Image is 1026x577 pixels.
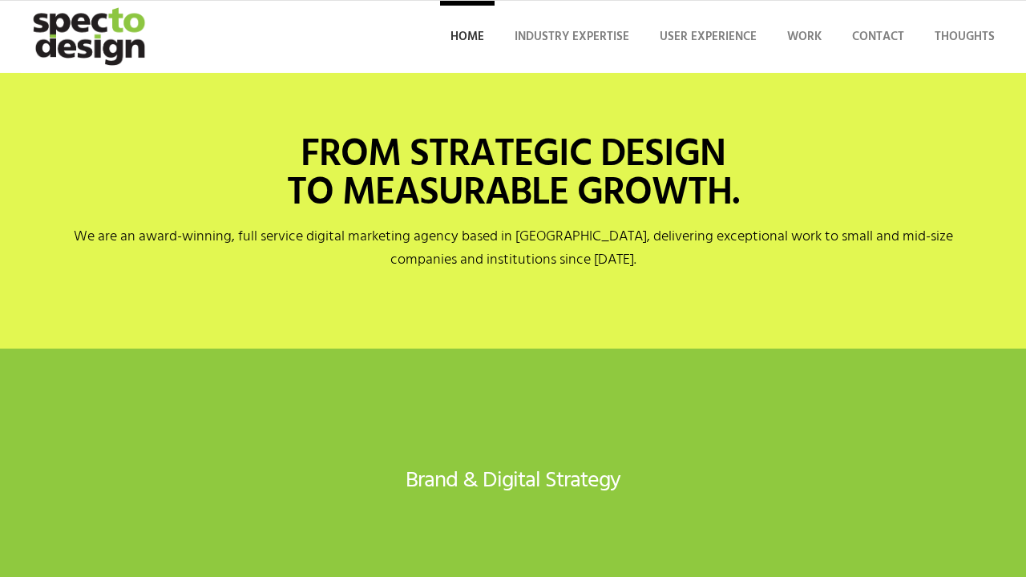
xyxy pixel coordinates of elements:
[440,1,495,73] a: Home
[21,1,160,73] img: specto-logo-2020
[40,225,986,272] p: We are an award-winning, full service digital marketing agency based in [GEOGRAPHIC_DATA], delive...
[450,27,484,46] span: Home
[842,1,915,73] a: Contact
[40,136,986,213] h1: FROM STRATEGIC DESIGN TO MEASURABLE GROWTH.
[649,1,767,73] a: User Experience
[660,27,757,46] span: User Experience
[924,1,1005,73] a: Thoughts
[787,27,822,46] span: Work
[935,27,995,46] span: Thoughts
[504,1,640,73] a: Industry Expertise
[515,27,629,46] span: Industry Expertise
[852,27,904,46] span: Contact
[777,1,832,73] a: Work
